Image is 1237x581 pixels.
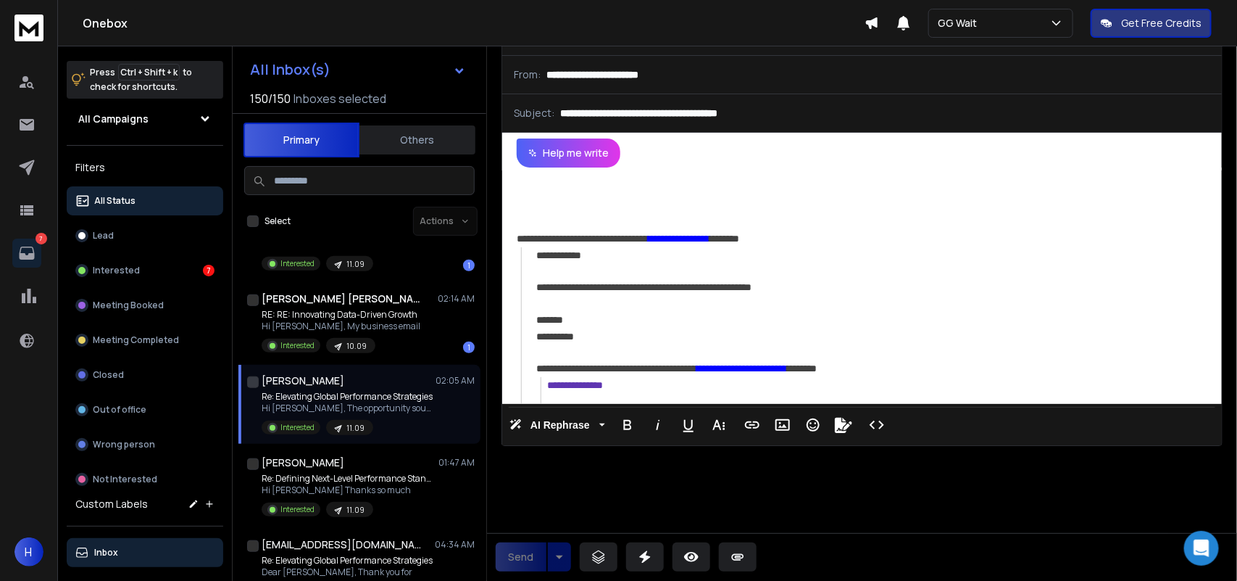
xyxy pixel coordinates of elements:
p: 02:05 AM [436,375,475,387]
p: Wrong person [93,439,155,450]
p: Interested [93,265,140,276]
button: Not Interested [67,465,223,494]
p: From: [514,67,541,82]
h1: [PERSON_NAME] [262,374,344,388]
p: 11.09 [346,505,365,516]
button: Lead [67,221,223,250]
p: Lead [93,230,114,242]
h1: All Inbox(s) [250,62,330,77]
p: Not Interested [93,474,157,485]
p: 11.09 [346,423,365,434]
p: Press to check for shortcuts. [90,65,192,94]
p: Dear [PERSON_NAME], Thank you for [262,566,433,578]
p: Closed [93,369,124,381]
p: Meeting Booked [93,300,164,311]
button: More Text [705,411,733,440]
p: Subject: [514,106,554,120]
button: Bold (Ctrl+B) [614,411,641,440]
button: Closed [67,360,223,390]
label: Select [265,215,291,227]
p: Hi [PERSON_NAME], My business email [262,321,420,332]
p: 04:34 AM [435,539,475,551]
p: RE: RE: Innovating Data-Driven Growth [262,309,420,321]
button: Meeting Booked [67,291,223,320]
p: Re: Elevating Global Performance Strategies [262,391,436,403]
button: H [14,537,43,566]
p: GG Wait [938,16,983,30]
h1: [EMAIL_ADDRESS][DOMAIN_NAME] [262,537,421,552]
p: 7 [36,233,47,244]
h1: [PERSON_NAME] [262,456,344,470]
p: Meeting Completed [93,334,179,346]
p: 11.09 [346,259,365,270]
button: Italic (Ctrl+I) [644,411,672,440]
button: Help me write [517,139,620,168]
h3: Filters [67,157,223,178]
p: All Status [94,195,136,207]
h1: All Campaigns [78,112,149,126]
button: Wrong person [67,430,223,459]
p: Get Free Credits [1121,16,1201,30]
button: Others [359,124,475,156]
h1: [PERSON_NAME] [PERSON_NAME] [262,292,421,306]
button: Primary [243,123,359,157]
div: 1 [463,260,475,271]
p: Interested [280,340,315,351]
p: 10.09 [346,341,367,352]
button: Code View [863,411,891,440]
p: Interested [280,422,315,433]
button: Signature [830,411,857,440]
h3: Custom Labels [75,497,148,511]
p: Interested [280,258,315,269]
p: Out of office [93,404,146,416]
h1: Onebox [83,15,865,32]
button: Insert Image (Ctrl+P) [769,411,796,440]
button: Emoticons [799,411,827,440]
button: Underline (Ctrl+U) [675,411,702,440]
p: Re: Defining Next-Level Performance Standards [262,473,436,485]
button: AI Rephrase [507,411,608,440]
button: Meeting Completed [67,326,223,355]
div: Open Intercom Messenger [1184,531,1219,566]
button: All Inbox(s) [238,55,478,84]
p: Hi [PERSON_NAME] Thanks so much [262,485,436,496]
p: Re: Elevating Global Performance Strategies [262,555,433,566]
span: Ctrl + Shift + k [118,64,180,81]
span: AI Rephrase [528,419,593,432]
a: 7 [12,239,41,268]
button: All Status [67,186,223,215]
div: 7 [203,265,215,276]
span: 150 / 150 [250,90,291,107]
button: Out of office [67,395,223,424]
p: 02:14 AM [438,293,475,305]
p: 01:47 AM [438,457,475,469]
p: Interested [280,504,315,515]
p: Hi [PERSON_NAME], The opportunity sounds [262,403,436,414]
p: Inbox [94,547,118,559]
button: Get Free Credits [1091,9,1212,38]
button: Inbox [67,538,223,567]
button: Insert Link (Ctrl+K) [738,411,766,440]
button: All Campaigns [67,104,223,133]
div: 1 [463,342,475,353]
button: Interested7 [67,256,223,285]
img: logo [14,15,43,41]
h3: Inboxes selected [293,90,386,107]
